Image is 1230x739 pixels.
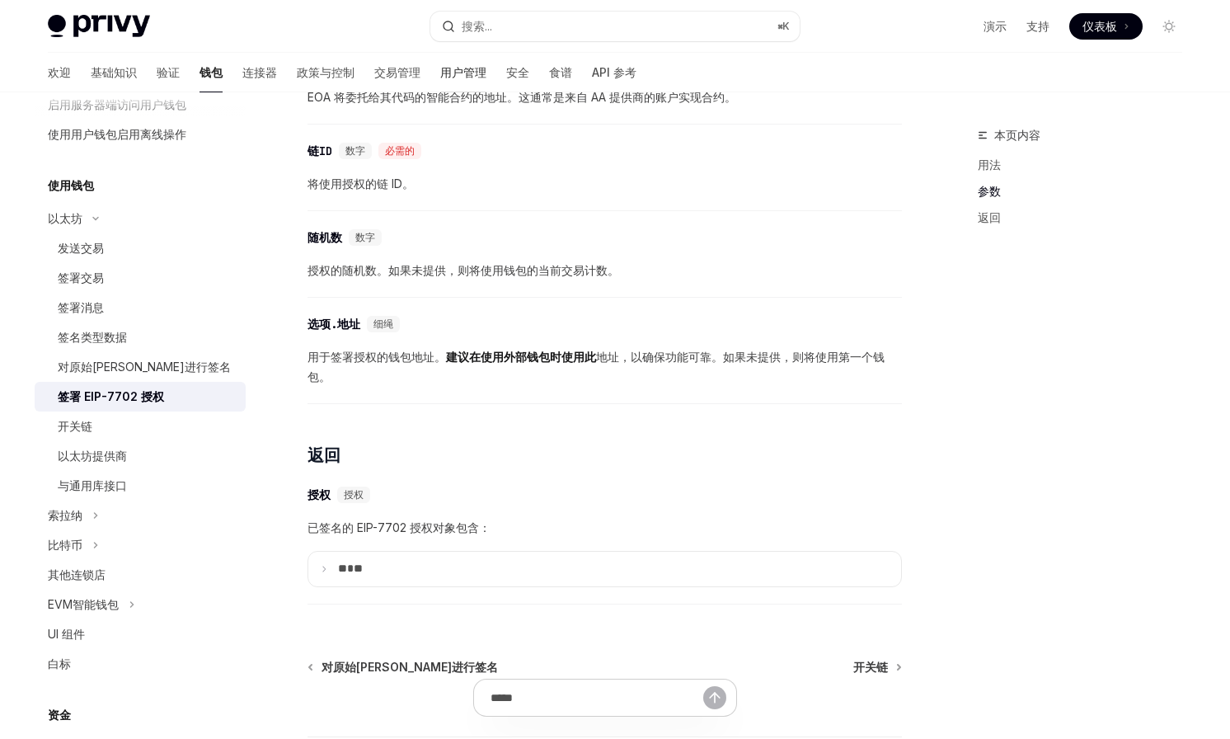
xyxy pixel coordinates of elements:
[373,318,393,331] font: 细绳
[58,419,92,433] font: 开关链
[984,18,1007,35] a: 演示
[35,441,246,471] a: 以太坊提供商
[48,508,82,522] font: 索拉纳
[307,350,885,384] font: 地址，以确保功能可靠。如果未提供，则将使用第一个钱包。
[506,65,529,79] font: 安全
[307,177,414,191] font: 将使用授权的链 ID。
[35,560,246,590] a: 其他连锁店
[35,233,246,263] a: 发送交易
[48,211,82,225] font: 以太坊
[853,660,888,674] font: 开关链
[35,382,246,412] a: 签署 EIP-7702 授权
[1082,19,1117,33] font: 仪表板
[242,65,277,79] font: 连接器
[58,389,164,403] font: 签署 EIP-7702 授权
[344,488,364,501] font: 授权
[549,65,572,79] font: 食谱
[157,65,180,79] font: 验证
[48,597,119,611] font: EVM智能钱包
[549,53,572,92] a: 食谱
[446,350,596,364] font: 建议在使用外部钱包时使用此
[35,322,246,352] a: 签名类型数据
[48,538,82,552] font: 比特币
[374,65,420,79] font: 交易管理
[35,412,246,441] a: 开关链
[157,53,180,92] a: 验证
[91,53,137,92] a: 基础知识
[48,127,186,141] font: 使用用户钱包启用离线操作
[48,15,150,38] img: 灯光标志
[200,53,223,92] a: 钱包
[48,53,71,92] a: 欢迎
[462,19,492,33] font: 搜索...
[978,205,1195,231] a: 返回
[703,686,726,709] button: 发送消息
[322,660,498,674] font: 对原始[PERSON_NAME]进行签名
[48,178,94,192] font: 使用钱包
[1156,13,1182,40] button: 切换暗模式
[978,158,1001,172] font: 用法
[1026,18,1049,35] a: 支持
[307,487,331,502] font: 授权
[307,317,360,332] font: 选项.地址
[984,19,1007,33] font: 演示
[35,263,246,293] a: 签署交易
[307,230,342,245] font: 随机数
[782,20,790,32] font: K
[58,360,231,374] font: 对原始[PERSON_NAME]进行签名
[345,144,365,158] font: 数字
[48,627,85,641] font: UI 组件
[48,708,71,722] font: 资金
[307,263,619,277] font: 授权的随机数。如果未提供，则将使用钱包的当前交易计数。
[297,65,354,79] font: 政策与控制
[297,53,354,92] a: 政策与控制
[592,65,636,79] font: API 参考
[385,144,415,158] font: 必需的
[35,619,246,649] a: UI 组件
[307,90,736,104] font: EOA 将委托给其代码的智能合约的地址。这通常是来自 AA 提供商的账户实现合约。
[440,65,486,79] font: 用户管理
[307,144,332,158] font: 链ID
[58,330,127,344] font: 签名类型数据
[35,120,246,149] a: 使用用户钱包启用离线操作
[777,20,782,32] font: ⌘
[35,352,246,382] a: 对原始[PERSON_NAME]进行签名
[48,657,71,671] font: 白标
[978,210,1001,224] font: 返回
[1026,19,1049,33] font: 支持
[58,449,127,463] font: 以太坊提供商
[978,184,1001,198] font: 参数
[307,350,446,364] font: 用于签署授权的钱包地址。
[853,659,900,675] a: 开关链
[430,12,800,41] button: 搜索...⌘K
[58,300,104,314] font: 签署消息
[506,53,529,92] a: 安全
[35,649,246,679] a: 白标
[242,53,277,92] a: 连接器
[48,65,71,79] font: 欢迎
[440,53,486,92] a: 用户管理
[978,152,1195,178] a: 用法
[91,65,137,79] font: 基础知识
[58,271,104,285] font: 签署交易
[307,520,491,534] font: 已签名的 EIP-7702 授权对象包含：
[994,128,1040,142] font: 本页内容
[374,53,420,92] a: 交易管理
[309,659,498,675] a: 对原始[PERSON_NAME]进行签名
[35,471,246,501] a: 与通用库接口
[58,478,127,492] font: 与通用库接口
[307,445,340,465] font: 返回
[592,53,636,92] a: API 参考
[200,65,223,79] font: 钱包
[1069,13,1143,40] a: 仪表板
[35,293,246,322] a: 签署消息
[355,231,375,244] font: 数字
[58,241,104,255] font: 发送交易
[978,178,1195,205] a: 参数
[48,567,106,581] font: 其他连锁店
